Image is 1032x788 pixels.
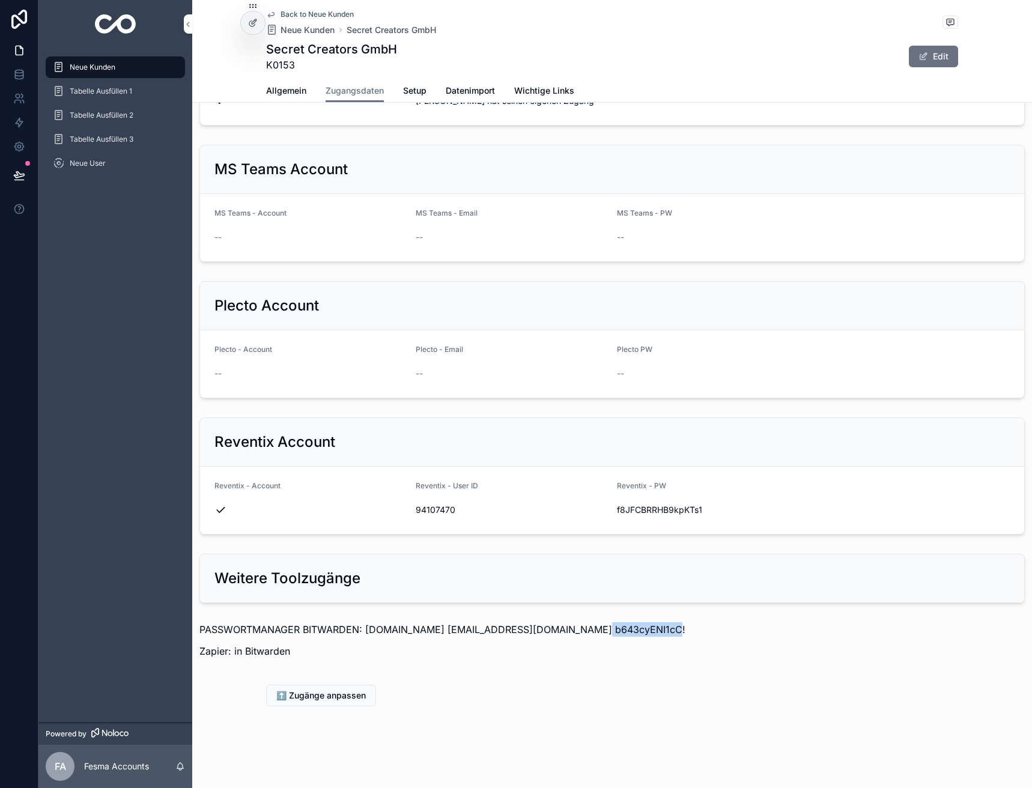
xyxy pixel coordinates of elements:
span: -- [214,368,222,380]
span: Neue Kunden [281,24,335,36]
span: Plecto - Account [214,345,272,354]
a: Wichtige Links [514,80,574,104]
span: Plecto - Email [416,345,463,354]
button: Edit [909,46,958,67]
h1: Secret Creators GmbH [266,41,397,58]
span: Powered by [46,729,87,739]
span: Datenimport [446,85,495,97]
span: Tabelle Ausfüllen 2 [70,111,133,120]
a: Powered by [38,723,192,745]
span: Tabelle Ausfüllen 3 [70,135,133,144]
span: MS Teams - Email [416,208,478,217]
a: Tabelle Ausfüllen 1 [46,80,185,102]
h2: Reventix Account [214,432,335,452]
a: Secret Creators GmbH [347,24,436,36]
span: -- [214,231,222,243]
p: Zapier: in Bitwarden [199,644,1025,658]
p: PASSWORTMANAGER BITWARDEN: [DOMAIN_NAME] [EMAIL_ADDRESS][DOMAIN_NAME] b643cyENI1cC! [199,622,1025,637]
a: Setup [403,80,426,104]
span: FA [55,759,66,774]
a: Back to Neue Kunden [266,10,354,19]
a: Neue Kunden [46,56,185,78]
span: f8JFCBRRHB9kpKTs1 [617,504,809,516]
a: Tabelle Ausfüllen 2 [46,105,185,126]
span: Plecto PW [617,345,652,354]
button: ⬆️ Zugänge anpassen [266,685,376,706]
a: Tabelle Ausfüllen 3 [46,129,185,150]
a: Allgemein [266,80,306,104]
a: Zugangsdaten [326,80,384,103]
span: Wichtige Links [514,85,574,97]
h2: Plecto Account [214,296,319,315]
span: Zugangsdaten [326,85,384,97]
a: Neue User [46,153,185,174]
span: -- [617,231,624,243]
span: Reventix - User ID [416,481,478,490]
span: ⬆️ Zugänge anpassen [276,689,366,702]
h2: Weitere Toolzugänge [214,569,360,588]
span: Reventix - PW [617,481,666,490]
span: -- [617,368,624,380]
p: Fesma Accounts [84,760,149,772]
span: MS Teams - Account [214,208,287,217]
div: scrollable content [38,48,192,190]
span: Setup [403,85,426,97]
span: 94107470 [416,504,607,516]
span: Reventix - Account [214,481,281,490]
h2: MS Teams Account [214,160,348,179]
img: App logo [95,14,136,34]
span: Back to Neue Kunden [281,10,354,19]
a: Neue Kunden [266,24,335,36]
span: Neue User [70,159,106,168]
span: MS Teams - PW [617,208,672,217]
span: Allgemein [266,85,306,97]
span: Neue Kunden [70,62,115,72]
a: Datenimport [446,80,495,104]
span: -- [416,368,423,380]
span: K0153 [266,58,397,72]
span: -- [416,231,423,243]
span: Tabelle Ausfüllen 1 [70,86,132,96]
